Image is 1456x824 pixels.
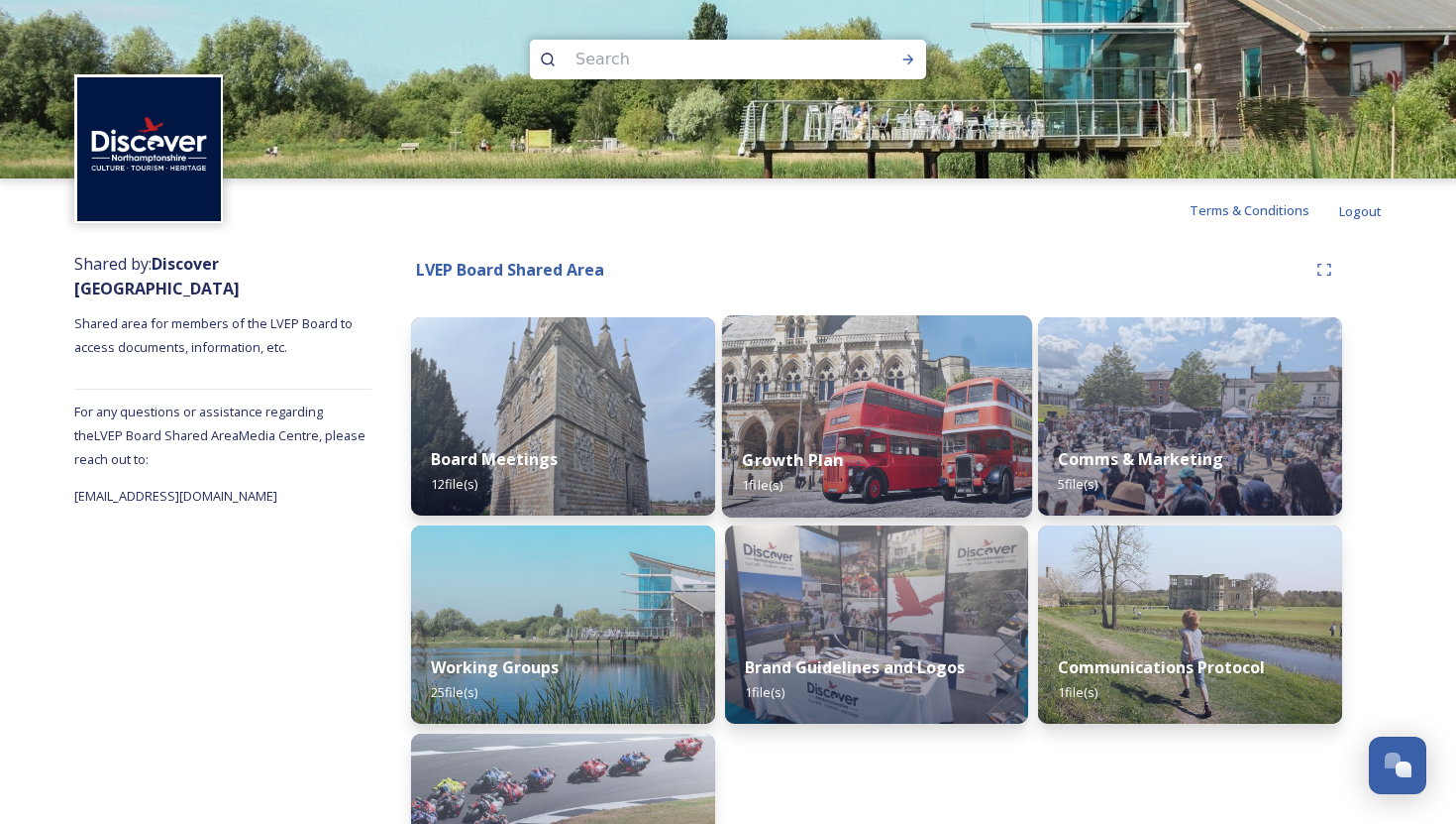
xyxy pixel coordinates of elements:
[74,314,356,356] span: Shared area for members of the LVEP Board to access documents, information, etc.
[745,683,784,701] span: 1 file(s)
[1339,202,1382,220] span: Logout
[1038,526,1342,724] img: 0c84a837-7e82-45db-8c4d-a7cc46ec2f26.jpg
[1058,656,1265,678] strong: Communications Protocol
[411,526,715,724] img: 5e704d69-6593-43ce-b5d6-cc1eb7eb219d.jpg
[742,449,843,471] strong: Growth Plan
[1058,475,1097,493] span: 5 file(s)
[77,77,221,221] img: Untitled%20design%20%282%29.png
[1369,737,1426,794] button: Open Chat
[74,403,365,468] span: For any questions or assistance regarding the LVEP Board Shared Area Media Centre, please reach o...
[74,253,240,299] strong: Discover [GEOGRAPHIC_DATA]
[722,315,1032,518] img: ed4df81f-8162-44f3-84ed-da90e9d03d77.jpg
[411,317,715,516] img: 5bb6497d-ede2-4272-a435-6cca0481cbbd.jpg
[725,526,1029,724] img: 71c7b32b-ac08-45bd-82d9-046af5700af1.jpg
[1190,201,1309,219] span: Terms & Conditions
[1038,317,1342,516] img: 4f441ff7-a847-461b-aaa5-c19687a46818.jpg
[416,259,604,281] strong: LVEP Board Shared Area
[431,448,558,470] strong: Board Meetings
[74,253,240,299] span: Shared by:
[431,683,477,701] span: 25 file(s)
[431,656,559,678] strong: Working Groups
[745,656,965,678] strong: Brand Guidelines and Logos
[431,475,477,493] span: 12 file(s)
[742,476,782,494] span: 1 file(s)
[74,487,277,505] span: [EMAIL_ADDRESS][DOMAIN_NAME]
[1058,448,1223,470] strong: Comms & Marketing
[1190,198,1339,222] a: Terms & Conditions
[1058,683,1097,701] span: 1 file(s)
[566,38,837,81] input: Search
